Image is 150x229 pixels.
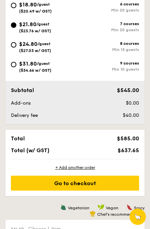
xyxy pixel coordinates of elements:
[11,176,139,191] div: Go to checkout
[75,67,139,72] div: Min 10 guests
[123,112,139,118] span: $40.00
[75,47,139,52] div: Min 15 guests
[134,206,145,210] span: Spicy
[11,112,38,118] span: Delivery fee
[97,204,104,210] img: icon-vegan.f8ff3823.svg
[118,147,139,154] span: $637.65
[11,22,16,28] input: $21.80/guest($23.76 w/ GST)7 coursesMin 20 guests
[11,135,25,142] span: Total
[19,60,37,67] span: $31.80
[11,147,49,154] span: Total (w/ GST)
[19,48,51,53] span: ($27.03 w/ GST)
[75,2,139,6] div: 6 courses
[19,1,37,8] span: $18.80
[60,204,66,210] img: icon-vegetarian.fe4039eb.svg
[117,87,139,93] span: $545.00
[11,62,16,67] input: $31.80/guest($34.66 w/ GST)9 coursesMin 10 guests
[117,135,139,142] span: $585.00
[11,100,31,106] span: Add-ons
[106,206,118,210] span: Vegan
[11,87,34,93] span: Subtotal
[11,3,16,8] input: $18.80/guest($20.49 w/ GST)6 coursesMin 20 guests
[75,28,139,32] div: Min 20 guests
[11,165,139,170] div: + Add another order
[37,61,50,66] span: /guest
[11,42,16,48] input: $24.80/guest($27.03 w/ GST)8 coursesMin 15 guests
[19,21,36,28] span: $21.80
[126,100,139,106] span: $0.00
[126,204,133,210] img: icon-spicy.37a8142b.svg
[90,211,96,217] img: icon-chef-hat.a58ddaea.svg
[37,41,50,46] span: /guest
[130,209,146,225] button: 🦙
[19,68,51,73] span: ($34.66 w/ GST)
[75,41,139,46] div: 8 courses
[19,29,51,33] span: ($23.76 w/ GST)
[37,2,50,7] span: /guest
[75,8,139,13] div: Min 20 guests
[68,206,89,210] span: Vegetarian
[19,9,52,14] span: ($20.49 w/ GST)
[97,212,145,217] span: Chef's recommendation
[134,213,142,221] span: 🦙
[19,41,37,47] span: $24.80
[75,61,139,66] div: 9 courses
[75,21,139,26] div: 7 courses
[36,22,49,27] span: /guest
